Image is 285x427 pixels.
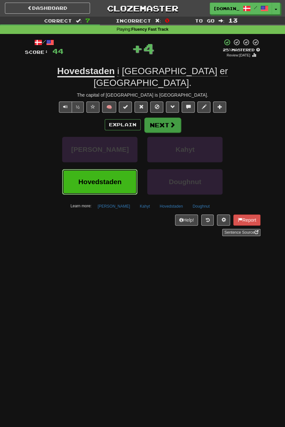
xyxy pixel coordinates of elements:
[94,66,228,88] span: .
[213,102,226,113] button: Add to collection (alt+a)
[169,178,201,185] span: Doughnut
[122,66,217,76] span: [GEOGRAPHIC_DATA]
[134,102,148,113] button: Reset to 0% Mastered (alt+r)
[59,102,72,113] button: Play sentence audio (ctl+space)
[219,18,224,23] span: :
[213,6,240,11] span: [DOMAIN_NAME]
[131,27,168,32] strong: Fluency Fast Track
[25,39,63,47] div: /
[71,146,129,153] span: [PERSON_NAME]
[132,39,143,58] span: +
[117,66,119,76] span: i
[210,3,272,14] a: [DOMAIN_NAME] /
[102,102,116,113] button: 🧠
[166,102,179,113] button: Grammar (alt+g)
[228,17,238,24] span: 13
[175,146,194,153] span: Kahyt
[94,78,189,88] span: [GEOGRAPHIC_DATA]
[94,201,134,211] button: [PERSON_NAME]
[147,137,223,162] button: Kahyt
[116,18,151,24] span: Incorrect
[70,204,91,208] small: Learn more:
[222,229,260,236] a: Sentence Source
[227,53,250,57] small: Review: [DATE]
[144,118,181,133] button: Next
[62,137,137,162] button: [PERSON_NAME]
[136,201,153,211] button: Kahyt
[62,169,137,195] button: Hovedstaden
[197,102,210,113] button: Edit sentence (alt+d)
[254,5,257,10] span: /
[220,66,228,76] span: er
[201,214,214,226] button: Round history (alt+y)
[100,3,185,14] a: Clozemaster
[189,201,213,211] button: Doughnut
[44,18,72,24] span: Correct
[165,17,169,24] span: 0
[85,17,90,24] span: 7
[5,3,90,14] a: Dashboard
[105,119,141,130] button: Explain
[155,18,161,23] span: :
[147,169,223,195] button: Doughnut
[175,214,198,226] button: Help!
[223,47,260,53] div: Mastered
[57,66,115,77] u: Hovedstaden
[143,40,154,56] span: 4
[195,18,215,24] span: To go
[119,102,132,113] button: Set this sentence to 100% Mastered (alt+m)
[79,178,122,185] span: Hovedstaden
[233,214,260,226] button: Report
[52,47,63,55] span: 44
[156,201,187,211] button: Hovedstaden
[223,48,232,52] span: 25 %
[182,102,195,113] button: Discuss sentence (alt+u)
[150,102,163,113] button: Ignore sentence (alt+i)
[58,102,84,113] div: Text-to-speech controls
[25,92,260,98] div: The capital of [GEOGRAPHIC_DATA] is [GEOGRAPHIC_DATA].
[72,102,84,113] button: ½
[86,102,99,113] button: Favorite sentence (alt+f)
[76,18,81,23] span: :
[25,49,48,55] span: Score:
